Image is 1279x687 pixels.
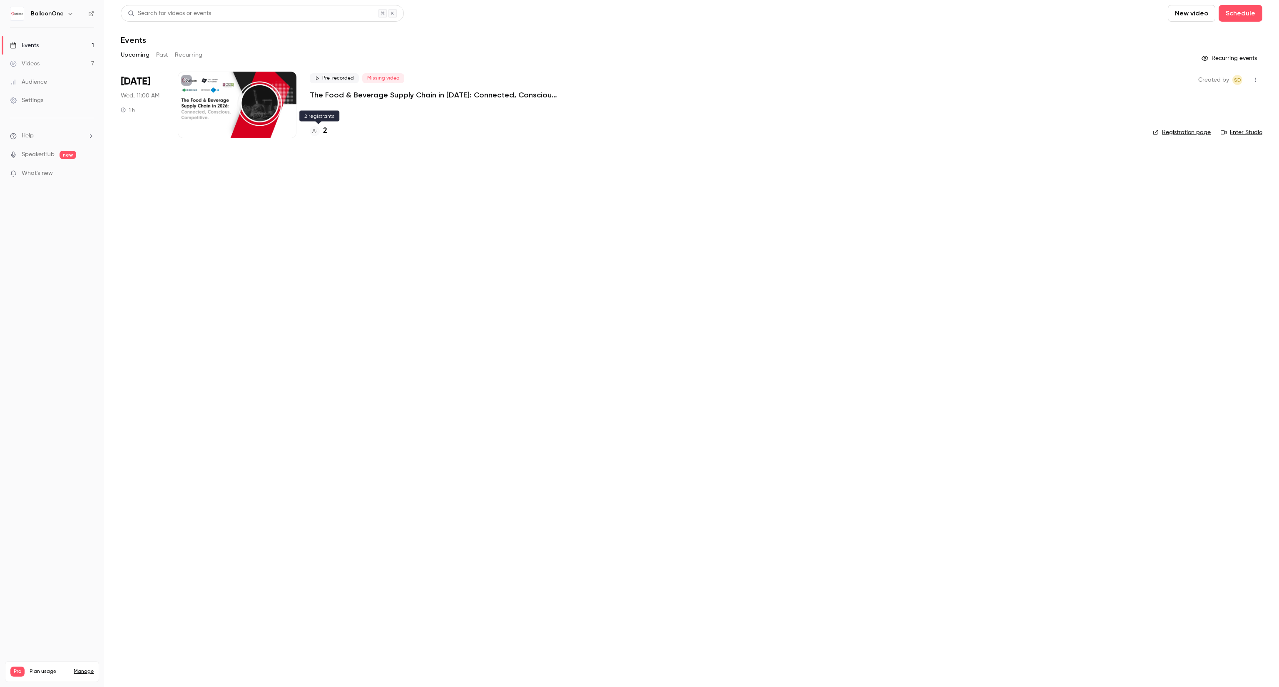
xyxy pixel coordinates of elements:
[10,78,47,86] div: Audience
[10,60,40,68] div: Videos
[10,7,24,20] img: BalloonOne
[362,73,404,83] span: Missing video
[1198,75,1229,85] span: Created by
[310,73,359,83] span: Pre-recorded
[60,151,76,159] span: new
[121,35,146,45] h1: Events
[121,75,150,88] span: [DATE]
[1221,128,1262,137] a: Enter Studio
[323,125,327,137] h4: 2
[10,132,94,140] li: help-dropdown-opener
[121,107,135,113] div: 1 h
[1219,5,1262,22] button: Schedule
[175,48,203,62] button: Recurring
[1168,5,1215,22] button: New video
[22,132,34,140] span: Help
[1234,75,1241,85] span: SD
[22,169,53,178] span: What's new
[310,125,327,137] a: 2
[31,10,64,18] h6: BalloonOne
[1198,52,1262,65] button: Recurring events
[10,96,43,105] div: Settings
[10,41,39,50] div: Events
[1232,75,1242,85] span: Sitara Duggal
[74,668,94,675] a: Manage
[121,92,159,100] span: Wed, 11:00 AM
[22,150,55,159] a: SpeakerHub
[1153,128,1211,137] a: Registration page
[310,90,560,100] a: The Food & Beverage Supply Chain in [DATE]: Connected, Conscious, Competitive.
[156,48,168,62] button: Past
[30,668,69,675] span: Plan usage
[121,72,164,138] div: Oct 29 Wed, 11:00 AM (Europe/London)
[121,48,149,62] button: Upcoming
[84,170,94,177] iframe: Noticeable Trigger
[10,667,25,677] span: Pro
[128,9,211,18] div: Search for videos or events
